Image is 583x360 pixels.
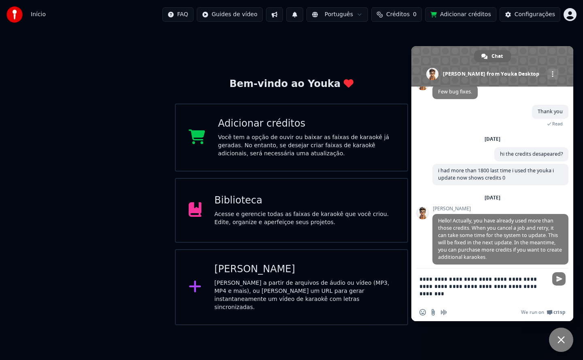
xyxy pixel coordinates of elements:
[218,133,395,158] div: Você tem a opção de ouvir ou baixar as faixas de karaokê já geradas. No entanto, se desejar criar...
[552,121,563,127] span: Read
[197,7,263,22] button: Guides de vídeo
[218,117,395,130] div: Adicionar créditos
[31,11,46,19] nav: breadcrumb
[419,309,426,316] span: Insert an emoji
[432,206,568,212] span: [PERSON_NAME]
[521,309,565,316] a: We run onCrisp
[215,279,395,311] div: [PERSON_NAME] a partir de arquivos de áudio ou vídeo (MP3, MP4 e mais), ou [PERSON_NAME] um URL p...
[438,217,562,260] span: Hello! Actually, you have already used more than those credits. When you cancel a job and retry, ...
[230,78,353,91] div: Bem-vindo ao Youka
[215,263,395,276] div: [PERSON_NAME]
[553,309,565,316] span: Crisp
[31,11,46,19] span: Início
[474,50,511,62] a: Chat
[515,11,555,19] div: Configurações
[521,309,544,316] span: We run on
[419,269,549,303] textarea: Compose your message...
[500,150,563,157] span: hi the credits desapeared?
[371,7,422,22] button: Créditos0
[440,309,447,316] span: Audio message
[549,328,573,352] a: Close chat
[438,167,554,181] span: i had more than 1800 last time i used the youka i update now shows credits 0
[500,7,560,22] button: Configurações
[552,272,566,286] span: Send
[492,50,503,62] span: Chat
[538,108,563,115] span: Thank you
[162,7,194,22] button: FAQ
[425,7,496,22] button: Adicionar créditos
[215,194,395,207] div: Biblioteca
[215,210,395,227] div: Acesse e gerencie todas as faixas de karaokê que você criou. Edite, organize e aperfeiçoe seus pr...
[485,195,500,200] div: [DATE]
[386,11,410,19] span: Créditos
[430,309,436,316] span: Send a file
[438,88,472,95] span: Few bug fixes.
[413,11,417,19] span: 0
[6,6,23,23] img: youka
[485,137,500,142] div: [DATE]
